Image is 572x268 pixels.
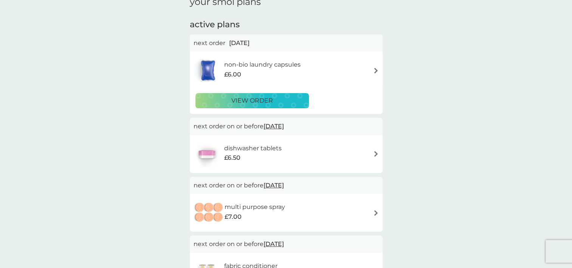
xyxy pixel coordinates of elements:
img: non-bio laundry capsules [194,57,222,84]
button: view order [195,93,309,108]
span: [DATE] [229,38,250,48]
h6: dishwasher tablets [224,143,282,153]
span: [DATE] [264,178,284,193]
h6: multi purpose spray [225,202,285,212]
img: dishwasher tablets [194,141,220,167]
p: view order [231,96,273,106]
h2: active plans [190,19,383,31]
img: arrow right [373,68,379,73]
span: £6.50 [224,153,240,163]
p: next order on or before [194,122,379,131]
span: £7.00 [225,212,242,222]
p: next order on or before [194,239,379,249]
h6: non-bio laundry capsules [224,60,301,70]
img: arrow right [373,151,379,157]
span: [DATE] [264,237,284,251]
p: next order [194,38,225,48]
img: multi purpose spray [194,199,225,226]
span: £6.00 [224,70,241,79]
img: arrow right [373,210,379,216]
span: [DATE] [264,119,284,134]
p: next order on or before [194,181,379,190]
